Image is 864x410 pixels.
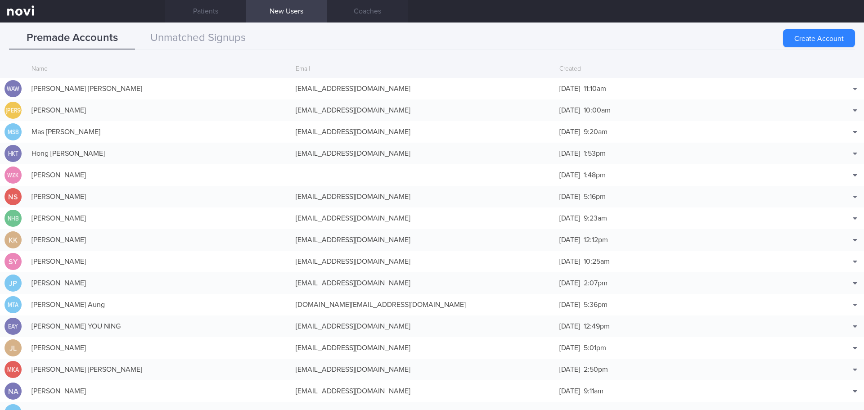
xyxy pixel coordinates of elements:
button: Create Account [783,29,855,47]
div: [EMAIL_ADDRESS][DOMAIN_NAME] [291,382,555,400]
span: [DATE] [559,150,580,157]
span: 12:49pm [584,323,610,330]
div: [EMAIL_ADDRESS][DOMAIN_NAME] [291,274,555,292]
div: [EMAIL_ADDRESS][DOMAIN_NAME] [291,360,555,378]
span: 1:48pm [584,171,606,179]
div: [EMAIL_ADDRESS][DOMAIN_NAME] [291,123,555,141]
span: [DATE] [559,344,580,351]
div: [PERSON_NAME] [27,166,291,184]
div: MTA [6,296,20,314]
div: Mas [PERSON_NAME] [27,123,291,141]
span: [DATE] [559,258,580,265]
div: JP [4,275,22,292]
div: [EMAIL_ADDRESS][DOMAIN_NAME] [291,231,555,249]
span: [DATE] [559,107,580,114]
div: MKA [6,361,20,378]
div: [PERSON_NAME] Aung [27,296,291,314]
span: [DATE] [559,236,580,243]
span: 9:23am [584,215,607,222]
span: 10:25am [584,258,610,265]
span: 2:07pm [584,279,607,287]
span: 2:50pm [584,366,608,373]
span: 10:00am [584,107,611,114]
div: Email [291,61,555,78]
div: [EMAIL_ADDRESS][DOMAIN_NAME] [291,101,555,119]
div: [PERSON_NAME] [27,101,291,119]
span: [DATE] [559,171,580,179]
div: NHB [6,210,20,227]
span: [DATE] [559,128,580,135]
div: [EMAIL_ADDRESS][DOMAIN_NAME] [291,317,555,335]
span: 11:10am [584,85,606,92]
button: Premade Accounts [9,27,135,50]
div: [PERSON_NAME] [27,252,291,270]
div: WZK [6,167,20,184]
span: [DATE] [559,85,580,92]
span: 12:12pm [584,236,608,243]
div: EAY [6,318,20,335]
span: 1:53pm [584,150,606,157]
span: [DATE] [559,387,580,395]
span: 9:11am [584,387,603,395]
div: [EMAIL_ADDRESS][DOMAIN_NAME] [291,252,555,270]
div: [DOMAIN_NAME][EMAIL_ADDRESS][DOMAIN_NAME] [291,296,555,314]
span: 5:01pm [584,344,606,351]
div: Created [555,61,819,78]
div: [EMAIL_ADDRESS][DOMAIN_NAME] [291,209,555,227]
div: [PERSON_NAME] [PERSON_NAME] [27,80,291,98]
div: Name [27,61,291,78]
span: [DATE] [559,279,580,287]
div: [PERSON_NAME] [27,188,291,206]
div: [PERSON_NAME] [27,231,291,249]
div: Hong [PERSON_NAME] [27,144,291,162]
span: [DATE] [559,193,580,200]
div: [PERSON_NAME] [27,382,291,400]
div: [PERSON_NAME] [PERSON_NAME] [27,360,291,378]
div: [EMAIL_ADDRESS][DOMAIN_NAME] [291,80,555,98]
div: KK [4,231,22,249]
span: 5:36pm [584,301,607,308]
span: [DATE] [559,323,580,330]
div: JL [4,339,22,357]
div: [PERSON_NAME] [6,102,20,119]
div: [EMAIL_ADDRESS][DOMAIN_NAME] [291,144,555,162]
div: [PERSON_NAME] YOU NING [27,317,291,335]
div: HKT [6,145,20,162]
div: [PERSON_NAME] [27,274,291,292]
button: Unmatched Signups [135,27,261,50]
div: [PERSON_NAME] [27,339,291,357]
span: [DATE] [559,301,580,308]
span: [DATE] [559,215,580,222]
div: [EMAIL_ADDRESS][DOMAIN_NAME] [291,339,555,357]
div: SY [4,253,22,270]
span: 9:20am [584,128,607,135]
div: [PERSON_NAME] [27,209,291,227]
div: MSB [6,123,20,141]
div: NA [4,383,22,400]
div: WAW [6,80,20,98]
div: NS [4,188,22,206]
span: [DATE] [559,366,580,373]
span: 5:16pm [584,193,606,200]
div: [EMAIL_ADDRESS][DOMAIN_NAME] [291,188,555,206]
